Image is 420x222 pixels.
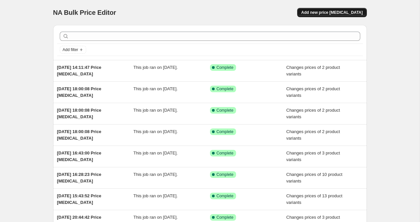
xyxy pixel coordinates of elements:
[286,193,342,205] span: Changes prices of 13 product variants
[286,65,340,76] span: Changes prices of 2 product variants
[217,215,233,220] span: Complete
[57,172,101,183] span: [DATE] 16:28:23 Price [MEDICAL_DATA]
[286,108,340,119] span: Changes prices of 2 product variants
[53,9,116,16] span: NA Bulk Price Editor
[286,172,342,183] span: Changes prices of 10 product variants
[217,86,233,92] span: Complete
[57,193,101,205] span: [DATE] 15:43:52 Price [MEDICAL_DATA]
[57,108,101,119] span: [DATE] 18:00:08 Price [MEDICAL_DATA]
[286,86,340,98] span: Changes prices of 2 product variants
[133,65,178,70] span: This job ran on [DATE].
[217,193,233,199] span: Complete
[217,65,233,70] span: Complete
[60,46,86,54] button: Add filter
[133,86,178,91] span: This job ran on [DATE].
[301,10,363,15] span: Add new price [MEDICAL_DATA]
[57,65,101,76] span: [DATE] 14:11:47 Price [MEDICAL_DATA]
[286,151,340,162] span: Changes prices of 3 product variants
[217,108,233,113] span: Complete
[133,172,178,177] span: This job ran on [DATE].
[133,108,178,113] span: This job ran on [DATE].
[133,193,178,198] span: This job ran on [DATE].
[217,129,233,134] span: Complete
[57,151,101,162] span: [DATE] 16:43:00 Price [MEDICAL_DATA]
[133,129,178,134] span: This job ran on [DATE].
[217,172,233,177] span: Complete
[286,129,340,141] span: Changes prices of 2 product variants
[63,47,78,52] span: Add filter
[133,151,178,155] span: This job ran on [DATE].
[217,151,233,156] span: Complete
[133,215,178,220] span: This job ran on [DATE].
[297,8,367,17] button: Add new price [MEDICAL_DATA]
[57,86,101,98] span: [DATE] 18:00:08 Price [MEDICAL_DATA]
[57,129,101,141] span: [DATE] 18:00:08 Price [MEDICAL_DATA]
